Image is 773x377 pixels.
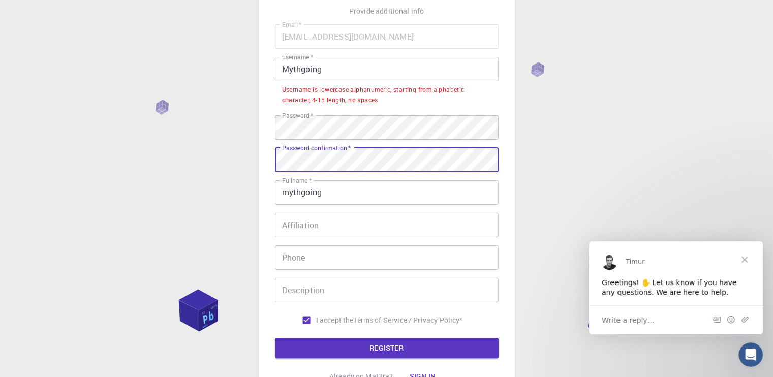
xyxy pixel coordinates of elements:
[353,315,462,325] a: Terms of Service / Privacy Policy*
[282,20,301,29] label: Email
[282,144,351,152] label: Password confirmation
[282,111,313,120] label: Password
[275,338,499,358] button: REGISTER
[738,342,763,367] iframe: Intercom live chat
[282,176,312,185] label: Fullname
[282,53,313,61] label: username
[353,315,462,325] p: Terms of Service / Privacy Policy *
[589,241,763,334] iframe: Intercom live chat message
[282,85,491,105] div: Username is lowercase alphanumeric, starting from alphabetic character, 4-15 length, no spaces
[316,315,354,325] span: I accept the
[349,6,424,16] p: Provide additional info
